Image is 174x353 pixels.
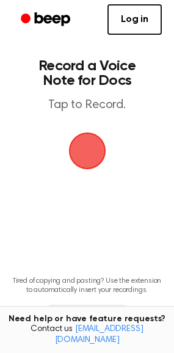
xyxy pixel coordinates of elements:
a: Beep [12,8,81,32]
p: Tap to Record. [22,98,152,113]
button: Beep Logo [69,133,106,169]
a: Log in [107,4,162,35]
p: Tired of copying and pasting? Use the extension to automatically insert your recordings. [10,277,164,295]
h1: Record a Voice Note for Docs [22,59,152,88]
a: [EMAIL_ADDRESS][DOMAIN_NAME] [55,325,143,344]
span: Contact us [7,324,167,346]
